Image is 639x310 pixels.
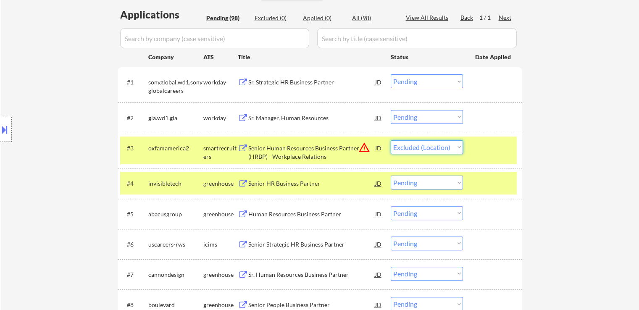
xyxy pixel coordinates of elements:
div: oxfamamerica2 [148,144,203,152]
div: cannondesign [148,271,203,279]
input: Search by company (case sensitive) [120,28,309,48]
div: Senior HR Business Partner [248,179,375,188]
div: View All Results [406,13,451,22]
div: JD [374,236,383,252]
div: Senior Strategic HR Business Partner [248,240,375,249]
div: abacusgroup [148,210,203,218]
div: smartrecruiters [203,144,238,160]
div: Back [460,13,474,22]
div: All (98) [352,14,394,22]
div: JD [374,176,383,191]
div: Sr. Human Resources Business Partner [248,271,375,279]
div: JD [374,206,383,221]
div: greenhouse [203,271,238,279]
div: 1 / 1 [479,13,499,22]
div: Human Resources Business Partner [248,210,375,218]
div: Next [499,13,512,22]
div: icims [203,240,238,249]
div: JD [374,74,383,89]
button: warning_amber [358,142,370,153]
div: Applied (0) [303,14,345,22]
div: boulevard [148,301,203,309]
div: Pending (98) [206,14,248,22]
div: greenhouse [203,210,238,218]
div: Title [238,53,383,61]
div: JD [374,110,383,125]
div: gia.wd1.gia [148,114,203,122]
div: invisibletech [148,179,203,188]
div: sonyglobal.wd1.sonyglobalcareers [148,78,203,95]
div: #5 [127,210,142,218]
div: Sr. Strategic HR Business Partner [248,78,375,87]
div: JD [374,267,383,282]
div: #7 [127,271,142,279]
div: workday [203,114,238,122]
div: greenhouse [203,179,238,188]
div: Company [148,53,203,61]
div: greenhouse [203,301,238,309]
div: JD [374,140,383,155]
div: Status [391,49,463,64]
div: workday [203,78,238,87]
input: Search by title (case sensitive) [317,28,517,48]
div: Excluded (0) [255,14,297,22]
div: #6 [127,240,142,249]
div: uscareers-rws [148,240,203,249]
div: #8 [127,301,142,309]
div: Applications [120,10,203,20]
div: Senior People Business Partner [248,301,375,309]
div: Sr. Manager, Human Resources [248,114,375,122]
div: Date Applied [475,53,512,61]
div: ATS [203,53,238,61]
div: Senior Human Resources Business Partner (HRBP) - Workplace Relations [248,144,375,160]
